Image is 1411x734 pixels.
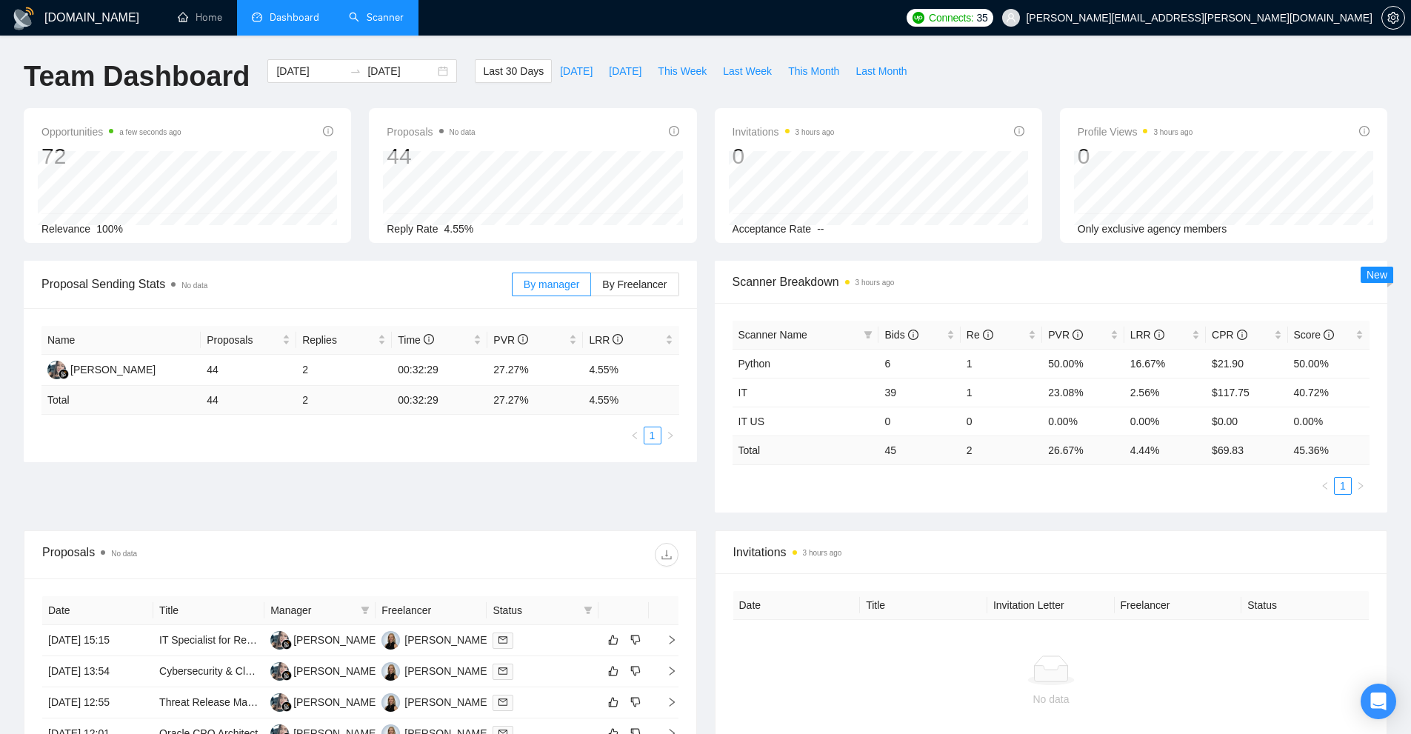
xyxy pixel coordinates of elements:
[119,128,181,136] time: a few seconds ago
[1042,407,1124,436] td: 0.00%
[878,349,960,378] td: 6
[293,694,378,710] div: [PERSON_NAME]
[1381,6,1405,30] button: setting
[350,65,361,77] span: swap-right
[560,63,593,79] span: [DATE]
[733,123,835,141] span: Invitations
[270,602,355,618] span: Manager
[669,126,679,136] span: info-circle
[967,329,993,341] span: Re
[12,7,36,30] img: logo
[381,695,490,707] a: KS[PERSON_NAME]
[270,693,289,712] img: MC
[1334,477,1352,495] li: 1
[1237,330,1247,340] span: info-circle
[738,416,765,427] a: IT US
[387,142,475,170] div: 44
[630,665,641,677] span: dislike
[604,693,622,711] button: like
[398,334,433,346] span: Time
[270,633,378,645] a: MC[PERSON_NAME]
[96,223,123,235] span: 100%
[270,695,378,707] a: MC[PERSON_NAME]
[1078,142,1193,170] div: 0
[111,550,137,558] span: No data
[666,431,675,440] span: right
[1206,349,1287,378] td: $21.90
[1316,477,1334,495] li: Previous Page
[860,591,987,620] th: Title
[581,599,596,621] span: filter
[864,330,873,339] span: filter
[1241,591,1369,620] th: Status
[630,431,639,440] span: left
[878,378,960,407] td: 39
[738,358,771,370] a: Python
[1124,378,1206,407] td: 2.56%
[655,666,677,676] span: right
[487,355,583,386] td: 27.27%
[861,324,875,346] span: filter
[1288,349,1370,378] td: 50.00%
[627,662,644,680] button: dislike
[608,665,618,677] span: like
[655,697,677,707] span: right
[1206,436,1287,464] td: $ 69.83
[404,632,490,648] div: [PERSON_NAME]
[498,698,507,707] span: mail
[1124,436,1206,464] td: 4.44 %
[1316,477,1334,495] button: left
[1382,12,1404,24] span: setting
[1206,407,1287,436] td: $0.00
[41,223,90,235] span: Relevance
[42,596,153,625] th: Date
[715,59,780,83] button: Last Week
[1042,436,1124,464] td: 26.67 %
[387,123,475,141] span: Proposals
[376,596,487,625] th: Freelancer
[878,436,960,464] td: 45
[847,59,915,83] button: Last Month
[381,633,490,645] a: KS[PERSON_NAME]
[47,361,66,379] img: MC
[1212,329,1247,341] span: CPR
[601,59,650,83] button: [DATE]
[1335,478,1351,494] a: 1
[153,656,264,687] td: Cybersecurity & Cloud Penetration Testing Consultant (Offshore, 6-Month Contract)
[613,334,623,344] span: info-circle
[498,635,507,644] span: mail
[281,701,292,712] img: gigradar-bm.png
[602,278,667,290] span: By Freelancer
[381,664,490,676] a: KS[PERSON_NAME]
[584,606,593,615] span: filter
[392,355,487,386] td: 00:32:29
[296,386,392,415] td: 2
[1321,481,1330,490] span: left
[1206,378,1287,407] td: $117.75
[961,407,1042,436] td: 0
[42,687,153,718] td: [DATE] 12:55
[1124,349,1206,378] td: 16.67%
[518,334,528,344] span: info-circle
[1014,126,1024,136] span: info-circle
[392,386,487,415] td: 00:32:29
[733,591,861,620] th: Date
[1154,330,1164,340] span: info-circle
[358,599,373,621] span: filter
[1356,481,1365,490] span: right
[361,606,370,615] span: filter
[878,407,960,436] td: 0
[1288,436,1370,464] td: 45.36 %
[583,355,678,386] td: 4.55%
[159,696,274,708] a: Threat Release Manager
[41,326,201,355] th: Name
[627,631,644,649] button: dislike
[608,696,618,708] span: like
[733,543,1370,561] span: Invitations
[630,696,641,708] span: dislike
[1042,349,1124,378] td: 50.00%
[655,543,678,567] button: download
[207,332,279,348] span: Proposals
[733,273,1370,291] span: Scanner Breakdown
[733,142,835,170] div: 0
